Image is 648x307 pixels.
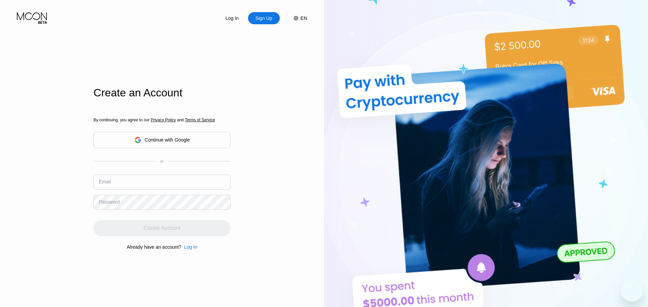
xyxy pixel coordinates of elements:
div: EN [301,16,307,21]
div: Sign Up [255,15,273,22]
iframe: Button to launch messaging window [621,280,643,302]
div: Log In [181,244,197,250]
div: Log In [225,15,239,22]
div: Log In [184,244,197,250]
span: Terms of Service [185,118,215,122]
div: EN [287,12,307,24]
div: Already have an account? [127,244,182,250]
div: Log In [216,12,248,24]
div: Email [99,179,111,184]
span: Privacy Policy [151,118,176,122]
div: By continuing, you agree to our [93,118,231,122]
div: Continue with Google [145,137,190,143]
div: Continue with Google [93,132,231,148]
div: Password [99,199,119,205]
div: or [160,159,164,164]
div: Create an Account [93,87,231,99]
div: Sign Up [248,12,280,24]
span: and [176,118,185,122]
